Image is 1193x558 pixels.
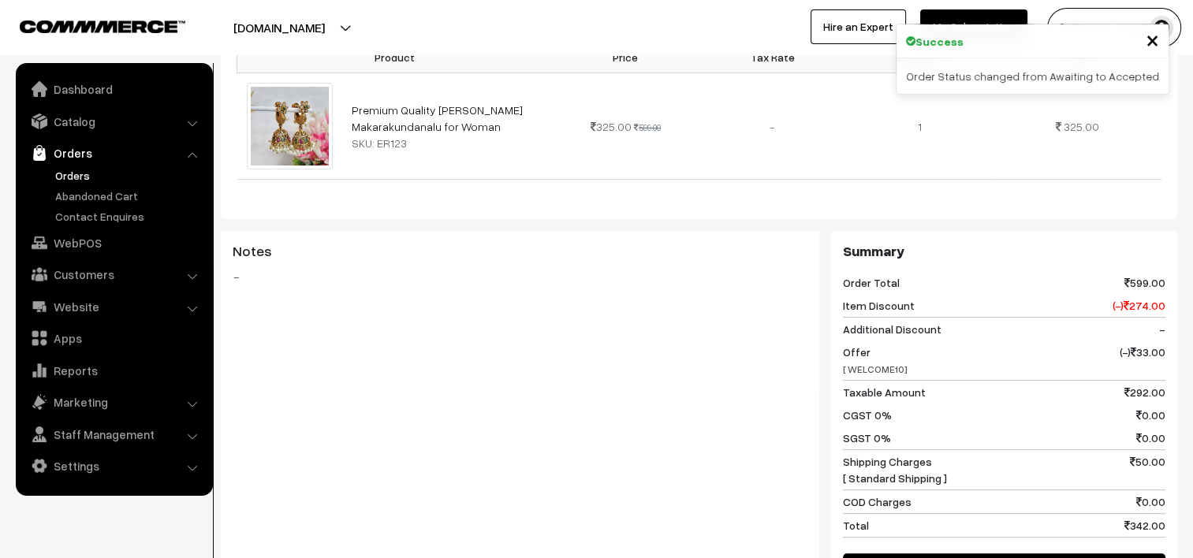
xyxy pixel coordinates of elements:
a: Settings [20,452,207,480]
img: user [1150,16,1173,39]
span: 325.00 [591,120,632,133]
a: Reports [20,356,207,385]
a: My Subscription [920,9,1027,44]
span: 325.00 [1063,120,1098,133]
span: 0.00 [1136,430,1165,446]
th: Tax Rate [699,41,845,73]
a: Apps [20,324,207,352]
span: 1 [918,120,922,133]
span: (-) 274.00 [1113,297,1165,314]
span: 0.00 [1136,493,1165,510]
button: [PERSON_NAME]… [1047,8,1181,47]
strike: 599.00 [634,122,661,132]
span: 292.00 [1124,384,1165,400]
a: Customers [20,260,207,288]
span: (-) 33.00 [1120,344,1165,377]
a: Catalog [20,107,207,136]
span: COD Charges [843,493,912,510]
h3: Notes [233,243,807,260]
span: Taxable Amount [843,384,926,400]
div: Order Status changed from Awaiting to Accepted [897,58,1169,94]
h3: Summary [843,243,1165,260]
a: Staff Management [20,420,207,448]
div: SKU: ER123 [352,135,542,151]
td: - [699,73,845,179]
blockquote: - [233,267,807,286]
span: Item Discount [843,297,915,314]
span: 342.00 [1124,517,1165,534]
span: CGST 0% [843,407,892,423]
a: Hire an Expert [811,9,906,44]
a: Orders [20,139,207,167]
th: Quantity [846,41,993,73]
span: Additional Discount [843,321,941,337]
button: Close [1146,28,1159,51]
span: - [1159,321,1165,337]
span: Total [843,517,869,534]
a: Website [20,292,207,321]
span: 599.00 [1124,274,1165,291]
span: × [1146,24,1159,54]
a: WebPOS [20,229,207,257]
a: Orders [51,167,207,184]
span: Order Total [843,274,900,291]
th: Price [552,41,699,73]
span: 0.00 [1136,407,1165,423]
span: SGST 0% [843,430,891,446]
span: 50.00 [1130,453,1165,486]
strong: Success [915,33,964,50]
a: Contact Enquires [51,208,207,225]
img: COMMMERCE [20,20,185,32]
span: Shipping Charges [ Standard Shipping ] [843,453,947,486]
button: [DOMAIN_NAME] [178,8,380,47]
a: Marketing [20,388,207,416]
th: Product [237,41,553,73]
span: Offer [843,344,908,377]
a: Dashboard [20,75,207,103]
img: WhatsApp Image 2024-11-09 at 22.23.37.jpeg [247,83,333,169]
a: COMMMERCE [20,16,158,35]
a: Premium Quality [PERSON_NAME] Makarakundanalu for Woman [352,103,523,133]
span: [ WELCOME10] [843,363,908,375]
a: Abandoned Cart [51,188,207,204]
